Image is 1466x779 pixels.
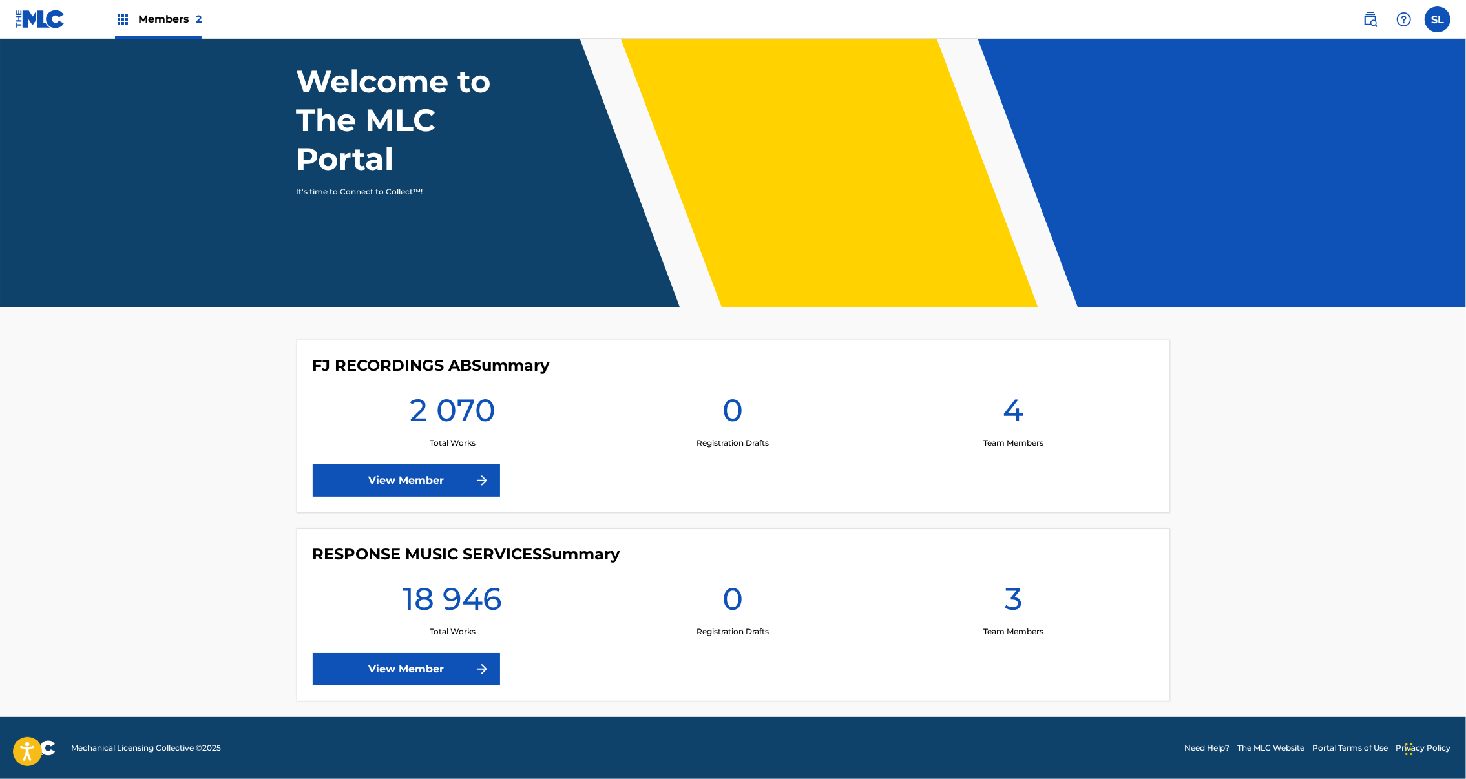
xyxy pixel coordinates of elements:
p: Total Works [430,626,476,638]
a: View Member [313,653,500,685]
h1: 0 [722,391,743,437]
span: Mechanical Licensing Collective © 2025 [71,742,221,754]
a: Privacy Policy [1396,742,1450,754]
p: Registration Drafts [696,437,769,449]
p: Registration Drafts [696,626,769,638]
a: Public Search [1357,6,1383,32]
p: Total Works [430,437,476,449]
img: help [1396,12,1412,27]
a: View Member [313,464,500,497]
p: It's time to Connect to Collect™! [297,186,521,198]
h1: 4 [1003,391,1023,437]
a: Portal Terms of Use [1312,742,1388,754]
a: Need Help? [1184,742,1230,754]
div: User Menu [1425,6,1450,32]
div: Help [1391,6,1417,32]
iframe: Chat Widget [1401,717,1466,779]
p: Team Members [983,626,1043,638]
h4: RESPONSE MUSIC SERVICES [313,545,620,564]
h1: Welcome to The MLC Portal [297,62,538,178]
h1: 2 070 [410,391,496,437]
div: Dra [1405,730,1413,769]
img: logo [16,740,56,756]
h1: 3 [1005,579,1022,626]
span: 2 [196,13,202,25]
a: The MLC Website [1237,742,1304,754]
img: MLC Logo [16,10,65,28]
h1: 0 [722,579,743,626]
h1: 18 946 [403,579,502,626]
span: Members [138,12,202,26]
img: Top Rightsholders [115,12,131,27]
p: Team Members [983,437,1043,449]
img: f7272a7cc735f4ea7f67.svg [474,661,490,677]
div: Chatt-widget [1401,717,1466,779]
h4: FJ RECORDINGS AB [313,356,550,375]
img: search [1363,12,1378,27]
img: f7272a7cc735f4ea7f67.svg [474,473,490,488]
